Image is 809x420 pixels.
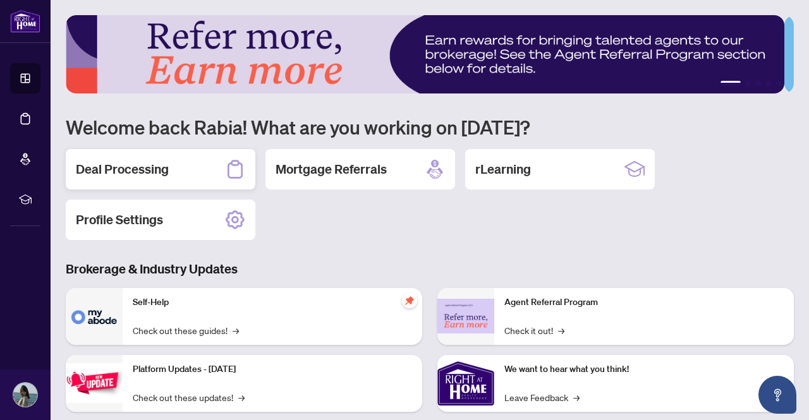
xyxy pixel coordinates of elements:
[402,293,417,308] span: pushpin
[756,81,761,86] button: 3
[746,81,751,86] button: 2
[504,323,564,337] a: Check it out!→
[13,383,37,407] img: Profile Icon
[504,390,580,404] a: Leave Feedback→
[66,115,794,139] h1: Welcome back Rabia! What are you working on [DATE]?
[573,390,580,404] span: →
[504,363,784,376] p: We want to hear what you think!
[558,323,564,337] span: →
[238,390,245,404] span: →
[66,260,794,278] h3: Brokerage & Industry Updates
[133,296,412,309] p: Self-Help
[10,9,40,33] img: logo
[437,299,494,333] img: Agent Referral Program
[437,355,494,412] img: We want to hear what you think!
[233,323,239,337] span: →
[766,81,771,86] button: 4
[66,363,123,403] img: Platform Updates - July 21, 2025
[276,160,387,178] h2: Mortgage Referrals
[66,15,784,93] img: Slide 0
[133,363,412,376] p: Platform Updates - [DATE]
[504,296,784,309] p: Agent Referral Program
[475,160,531,178] h2: rLearning
[133,323,239,337] a: Check out these guides!→
[76,160,169,178] h2: Deal Processing
[758,376,796,414] button: Open asap
[721,81,741,86] button: 1
[66,288,123,345] img: Self-Help
[133,390,245,404] a: Check out these updates!→
[776,81,781,86] button: 5
[76,211,163,229] h2: Profile Settings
